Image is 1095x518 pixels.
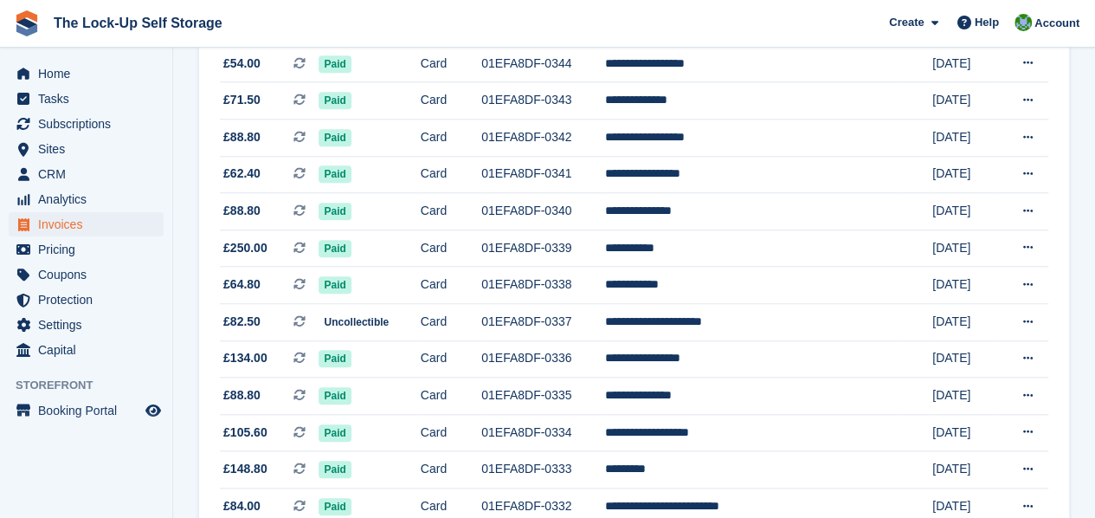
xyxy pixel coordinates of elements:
[481,193,605,230] td: 01EFA8DF-0340
[38,187,142,211] span: Analytics
[319,203,351,220] span: Paid
[38,112,142,136] span: Subscriptions
[38,288,142,312] span: Protection
[932,193,999,230] td: [DATE]
[223,386,261,405] span: £88.80
[481,82,605,120] td: 01EFA8DF-0343
[481,303,605,340] td: 01EFA8DF-0337
[38,313,142,337] span: Settings
[223,55,261,73] span: £54.00
[9,62,164,86] a: menu
[421,378,481,415] td: Card
[1034,15,1079,32] span: Account
[223,424,267,442] span: £105.60
[932,303,999,340] td: [DATE]
[932,267,999,304] td: [DATE]
[319,350,351,367] span: Paid
[38,237,142,262] span: Pricing
[481,340,605,378] td: 01EFA8DF-0336
[47,9,229,37] a: The Lock-Up Self Storage
[223,128,261,146] span: £88.80
[319,55,351,73] span: Paid
[9,112,164,136] a: menu
[421,230,481,267] td: Card
[421,267,481,304] td: Card
[14,10,40,36] img: stora-icon-8386f47178a22dfd0bd8f6a31ec36ba5ce8667c1dd55bd0f319d3a0aa187defe.svg
[421,451,481,489] td: Card
[421,120,481,157] td: Card
[9,338,164,362] a: menu
[481,378,605,415] td: 01EFA8DF-0335
[319,92,351,109] span: Paid
[932,45,999,82] td: [DATE]
[9,398,164,423] a: menu
[223,91,261,109] span: £71.50
[932,230,999,267] td: [DATE]
[421,193,481,230] td: Card
[319,498,351,515] span: Paid
[9,137,164,161] a: menu
[38,262,142,287] span: Coupons
[932,451,999,489] td: [DATE]
[38,398,142,423] span: Booking Portal
[223,497,261,515] span: £84.00
[223,239,267,257] span: £250.00
[421,156,481,193] td: Card
[223,275,261,294] span: £64.80
[932,156,999,193] td: [DATE]
[38,212,142,236] span: Invoices
[38,62,142,86] span: Home
[223,313,261,331] span: £82.50
[932,414,999,451] td: [DATE]
[481,267,605,304] td: 01EFA8DF-0338
[16,377,172,394] span: Storefront
[223,349,267,367] span: £134.00
[481,414,605,451] td: 01EFA8DF-0334
[319,461,351,478] span: Paid
[932,378,999,415] td: [DATE]
[9,212,164,236] a: menu
[932,82,999,120] td: [DATE]
[9,87,164,111] a: menu
[889,14,924,31] span: Create
[9,313,164,337] a: menu
[9,262,164,287] a: menu
[9,162,164,186] a: menu
[223,165,261,183] span: £62.40
[9,288,164,312] a: menu
[223,202,261,220] span: £88.80
[421,303,481,340] td: Card
[975,14,999,31] span: Help
[421,45,481,82] td: Card
[319,240,351,257] span: Paid
[481,451,605,489] td: 01EFA8DF-0333
[319,387,351,405] span: Paid
[319,276,351,294] span: Paid
[9,237,164,262] a: menu
[223,460,267,478] span: £148.80
[319,165,351,183] span: Paid
[421,82,481,120] td: Card
[481,230,605,267] td: 01EFA8DF-0339
[319,424,351,442] span: Paid
[932,120,999,157] td: [DATE]
[143,400,164,421] a: Preview store
[38,137,142,161] span: Sites
[319,129,351,146] span: Paid
[9,187,164,211] a: menu
[932,340,999,378] td: [DATE]
[481,120,605,157] td: 01EFA8DF-0342
[319,314,394,331] span: Uncollectible
[1014,14,1032,31] img: Andrew Beer
[38,87,142,111] span: Tasks
[38,338,142,362] span: Capital
[481,156,605,193] td: 01EFA8DF-0341
[481,45,605,82] td: 01EFA8DF-0344
[421,414,481,451] td: Card
[421,340,481,378] td: Card
[38,162,142,186] span: CRM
